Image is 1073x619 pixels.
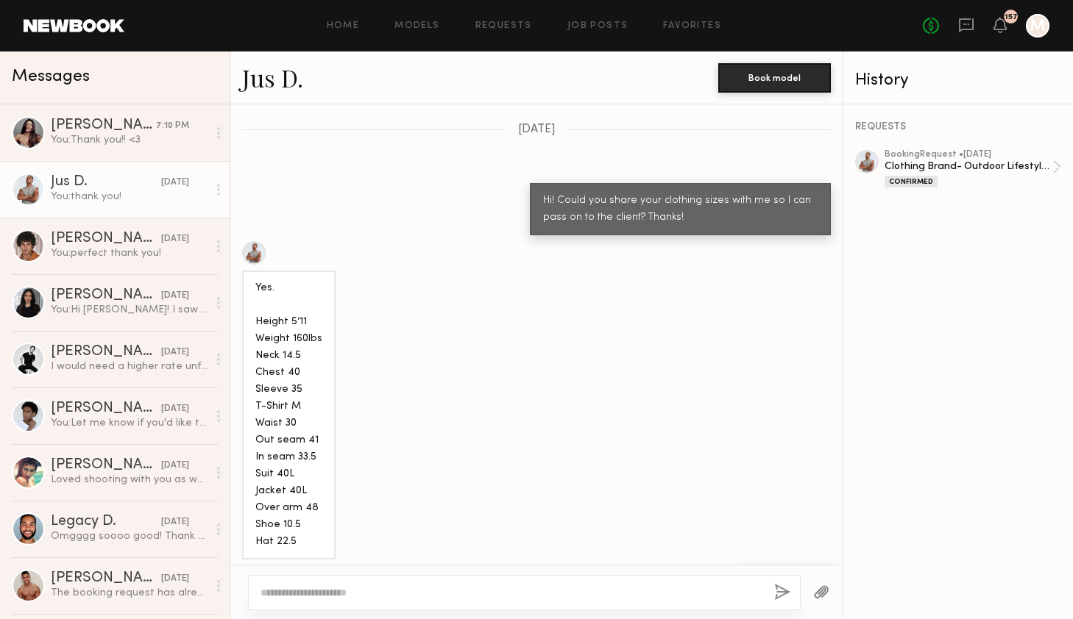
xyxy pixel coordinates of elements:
div: Omgggg soooo good! Thank you for all these! He clearly had a blast! Yes let me know if you ever n... [51,529,208,543]
div: [DATE] [161,346,189,359]
div: [PERSON_NAME] [51,458,161,473]
a: Jus D. [242,62,303,93]
a: Job Posts [567,21,628,31]
div: [DATE] [161,459,189,473]
div: [DATE] [161,289,189,303]
div: [PERSON_NAME] [51,571,161,586]
a: Models [394,21,439,31]
span: Messages [12,68,90,85]
div: Jus D. [51,175,161,190]
div: booking Request • [DATE] [885,150,1052,160]
div: Yes. Height 5’11 Weight 160lbs Neck 14.5 Chest 40 Sleeve 35 T-Shirt M Waist 30 Out seam 41 In sea... [255,280,322,550]
div: 7:10 PM [156,119,189,133]
div: The booking request has already been cancelled. [51,586,208,600]
div: [PERSON_NAME] [51,401,161,416]
div: You: Hi [PERSON_NAME]! I saw you submitted to my job listing for a shoot with a small sustainable... [51,303,208,317]
a: Home [327,21,360,31]
span: [DATE] [518,124,556,136]
div: You: Let me know if you'd like to move forward. Totally understand if not! [51,416,208,430]
div: I would need a higher rate unfortunately! [51,359,208,373]
a: Book model [718,71,831,83]
div: [DATE] [161,515,189,529]
div: [PERSON_NAME] [51,118,156,133]
a: bookingRequest •[DATE]Clothing Brand- Outdoor Lifestyle ShootConfirmed [885,150,1061,187]
div: [DATE] [161,572,189,586]
div: Hi! Could you share your clothing sizes with me so I can pass on to the client? Thanks! [543,193,818,226]
div: Loved shooting with you as well!! I just followed you on ig! :) look forward to seeing the pics! [51,473,208,487]
div: History [855,72,1061,89]
div: [DATE] [161,402,189,416]
div: [DATE] [161,176,189,190]
div: You: Thank you!! <3 [51,133,208,147]
a: Favorites [663,21,721,31]
div: Clothing Brand- Outdoor Lifestyle Shoot [885,160,1052,173]
div: [PERSON_NAME] [51,232,161,246]
a: Requests [475,21,532,31]
div: REQUESTS [855,122,1061,132]
div: [DATE] [161,232,189,246]
a: M [1026,14,1049,37]
div: [PERSON_NAME] [51,288,161,303]
div: You: perfect thank you! [51,246,208,260]
button: Book model [718,63,831,93]
div: Confirmed [885,176,938,187]
div: You: thank you! [51,190,208,204]
div: Legacy D. [51,515,161,529]
div: 157 [1005,13,1018,21]
div: [PERSON_NAME] [51,345,161,359]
